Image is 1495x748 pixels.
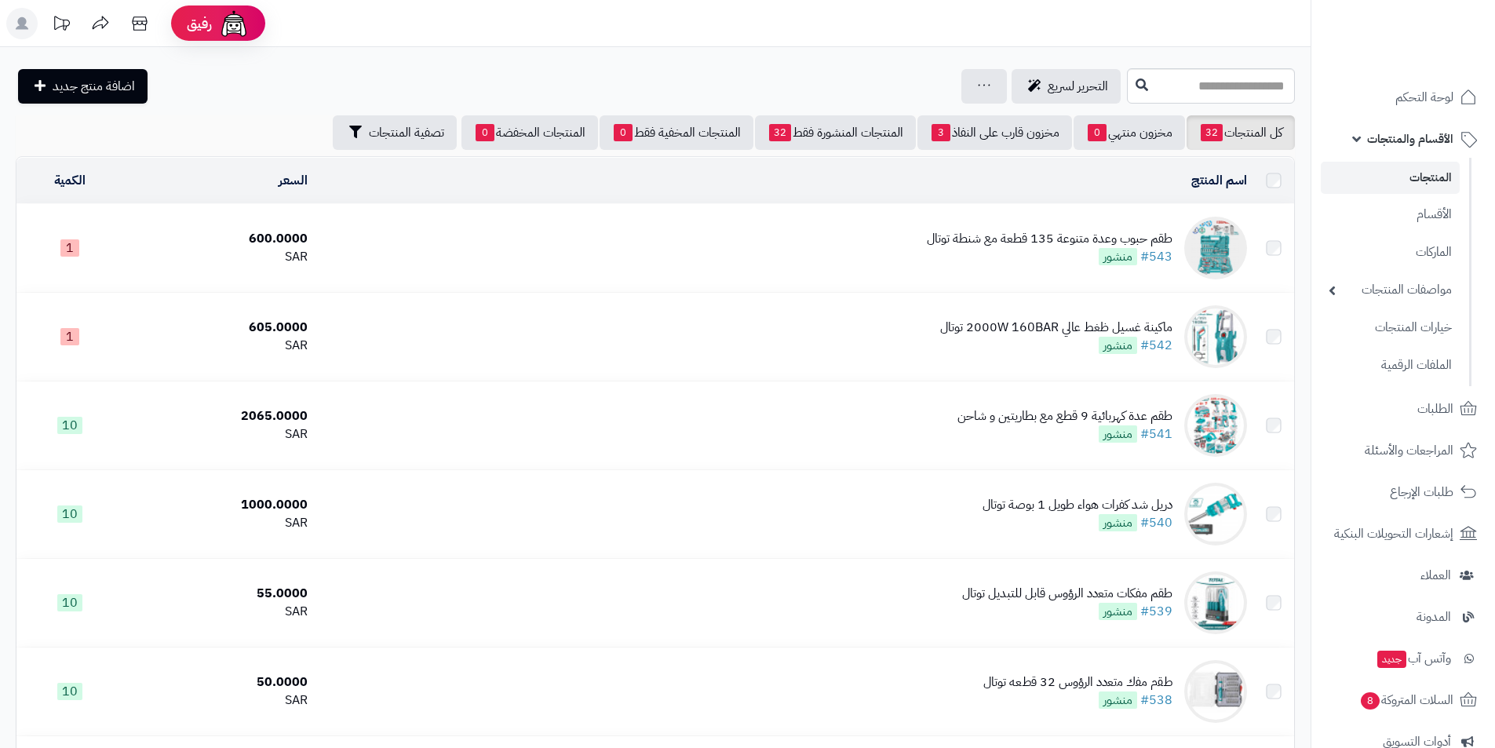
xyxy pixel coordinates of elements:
a: اضافة منتج جديد [18,69,148,104]
a: السعر [279,171,308,190]
span: الأقسام والمنتجات [1367,128,1453,150]
div: SAR [129,691,308,710]
a: التحرير لسريع [1012,69,1121,104]
a: المنتجات المخفية فقط0 [600,115,753,150]
a: الكمية [54,171,86,190]
span: 32 [769,124,791,141]
img: ai-face.png [218,8,250,39]
a: الأقسام [1321,198,1460,232]
span: 32 [1201,124,1223,141]
span: لوحة التحكم [1395,86,1453,108]
a: مواصفات المنتجات [1321,273,1460,307]
span: 10 [57,417,82,434]
a: #543 [1140,247,1172,266]
span: 8 [1360,691,1380,710]
span: رفيق [187,14,212,33]
span: السلات المتروكة [1359,689,1453,711]
div: طقم عدة كهربائية 9 قطع مع بطاريتين و شاحن [957,407,1172,425]
span: 1 [60,328,79,345]
a: السلات المتروكة8 [1321,681,1486,719]
a: خيارات المنتجات [1321,311,1460,345]
div: SAR [129,425,308,443]
div: دريل شد كفرات هواء طويل 1 بوصة توتال [983,496,1172,514]
span: 0 [476,124,494,141]
a: #542 [1140,336,1172,355]
div: 605.0000 [129,319,308,337]
a: المنتجات [1321,162,1460,194]
span: منشور [1099,337,1137,354]
div: 55.0000 [129,585,308,603]
a: #538 [1140,691,1172,710]
a: #540 [1140,513,1172,532]
a: الطلبات [1321,390,1486,428]
button: تصفية المنتجات [333,115,457,150]
a: اسم المنتج [1191,171,1247,190]
a: لوحة التحكم [1321,78,1486,116]
span: 10 [57,594,82,611]
span: الطلبات [1417,398,1453,420]
a: الماركات [1321,235,1460,269]
span: طلبات الإرجاع [1390,481,1453,503]
div: 1000.0000 [129,496,308,514]
img: طقم حبوب وعدة متنوعة 135 قطعة مع شنطة توتال [1184,217,1247,279]
img: ﻁﻘﻡ ﻣﻔﻙ ﻣﺗﻌﺩﺩ ﺍﻟﺭﺅﻭﺱ 32 ﻗﻁﻌﻪ توتال [1184,660,1247,723]
span: اضافة منتج جديد [53,77,135,96]
div: SAR [129,514,308,532]
a: #539 [1140,602,1172,621]
div: 600.0000 [129,230,308,248]
span: 0 [614,124,633,141]
span: منشور [1099,425,1137,443]
span: منشور [1099,603,1137,620]
a: #541 [1140,425,1172,443]
a: العملاء [1321,556,1486,594]
img: طقم عدة كهربائية 9 قطع مع بطاريتين و شاحن [1184,394,1247,457]
span: 10 [57,683,82,700]
a: المراجعات والأسئلة [1321,432,1486,469]
a: وآتس آبجديد [1321,640,1486,677]
a: الملفات الرقمية [1321,348,1460,382]
a: المنتجات المنشورة فقط32 [755,115,916,150]
div: 50.0000 [129,673,308,691]
div: SAR [129,248,308,266]
img: ماكينة غسيل ظغط عالي 2000W 160BAR توتال [1184,305,1247,368]
div: طقم حبوب وعدة متنوعة 135 قطعة مع شنطة توتال [927,230,1172,248]
span: تصفية المنتجات [369,123,444,142]
span: المدونة [1417,606,1451,628]
span: التحرير لسريع [1048,77,1108,96]
span: إشعارات التحويلات البنكية [1334,523,1453,545]
span: وآتس آب [1376,648,1451,670]
a: مخزون منتهي0 [1074,115,1185,150]
a: مخزون قارب على النفاذ3 [917,115,1072,150]
span: 10 [57,505,82,523]
div: طقم مفكات ﻣﺗﻌﺩﺩ الرﺅﻭﺱ قابل للتبديل توتال [962,585,1172,603]
div: 2065.0000 [129,407,308,425]
a: طلبات الإرجاع [1321,473,1486,511]
a: تحديثات المنصة [42,8,81,43]
div: ﻁﻘﻡ ﻣﻔﻙ ﻣﺗﻌﺩﺩ ﺍﻟﺭﺅﻭﺱ 32 ﻗﻁﻌﻪ توتال [983,673,1172,691]
span: منشور [1099,248,1137,265]
span: المراجعات والأسئلة [1365,440,1453,462]
a: إشعارات التحويلات البنكية [1321,515,1486,553]
div: ماكينة غسيل ظغط عالي 2000W 160BAR توتال [940,319,1172,337]
span: 3 [932,124,950,141]
span: منشور [1099,514,1137,531]
img: طقم مفكات ﻣﺗﻌﺩﺩ الرﺅﻭﺱ قابل للتبديل توتال [1184,571,1247,634]
img: دريل شد كفرات هواء طويل 1 بوصة توتال [1184,483,1247,545]
span: 0 [1088,124,1107,141]
a: المنتجات المخفضة0 [461,115,598,150]
a: كل المنتجات32 [1187,115,1295,150]
span: جديد [1377,651,1406,668]
span: منشور [1099,691,1137,709]
span: 1 [60,239,79,257]
div: SAR [129,337,308,355]
a: المدونة [1321,598,1486,636]
img: logo-2.png [1388,12,1480,45]
span: العملاء [1420,564,1451,586]
div: SAR [129,603,308,621]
